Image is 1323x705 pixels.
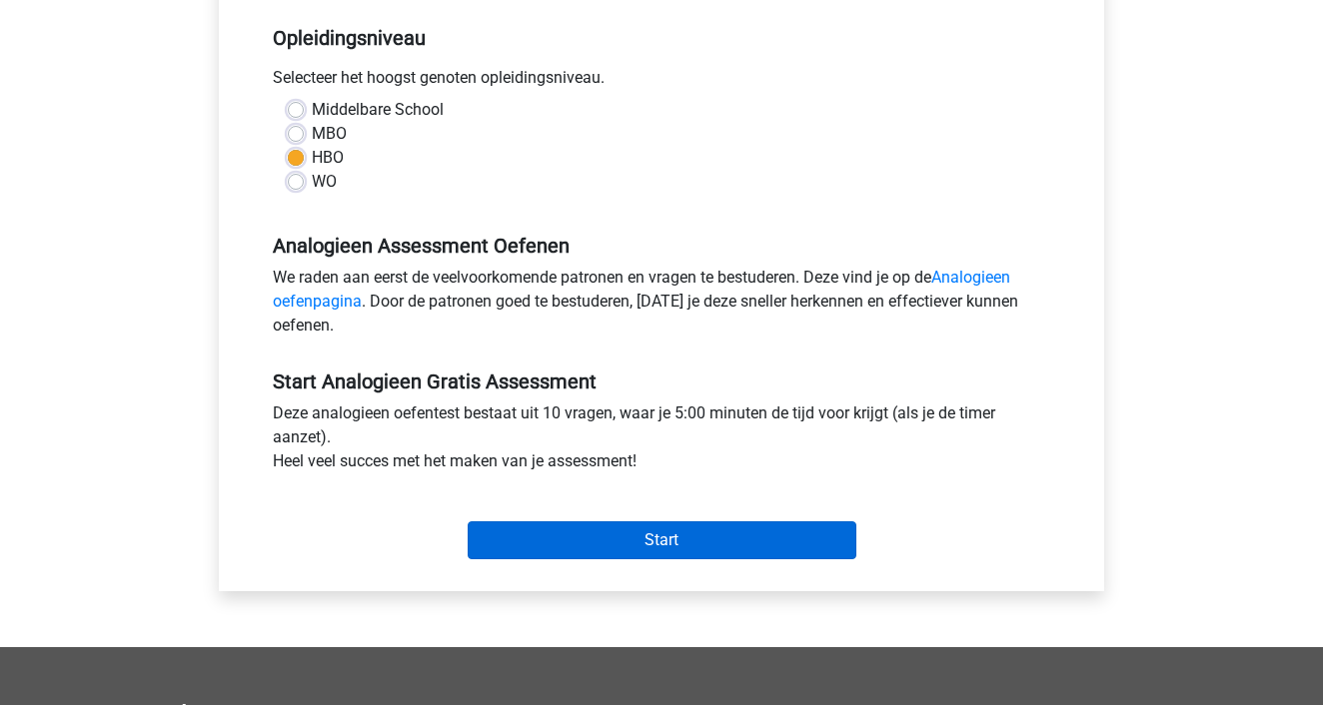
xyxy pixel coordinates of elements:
[258,66,1065,98] div: Selecteer het hoogst genoten opleidingsniveau.
[468,521,856,559] input: Start
[258,401,1065,481] div: Deze analogieen oefentest bestaat uit 10 vragen, waar je 5:00 minuten de tijd voor krijgt (als je...
[273,18,1050,58] h5: Opleidingsniveau
[312,146,344,170] label: HBO
[258,266,1065,346] div: We raden aan eerst de veelvoorkomende patronen en vragen te bestuderen. Deze vind je op de . Door...
[312,98,444,122] label: Middelbare School
[273,234,1050,258] h5: Analogieen Assessment Oefenen
[312,170,337,194] label: WO
[273,369,1050,393] h5: Start Analogieen Gratis Assessment
[312,122,347,146] label: MBO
